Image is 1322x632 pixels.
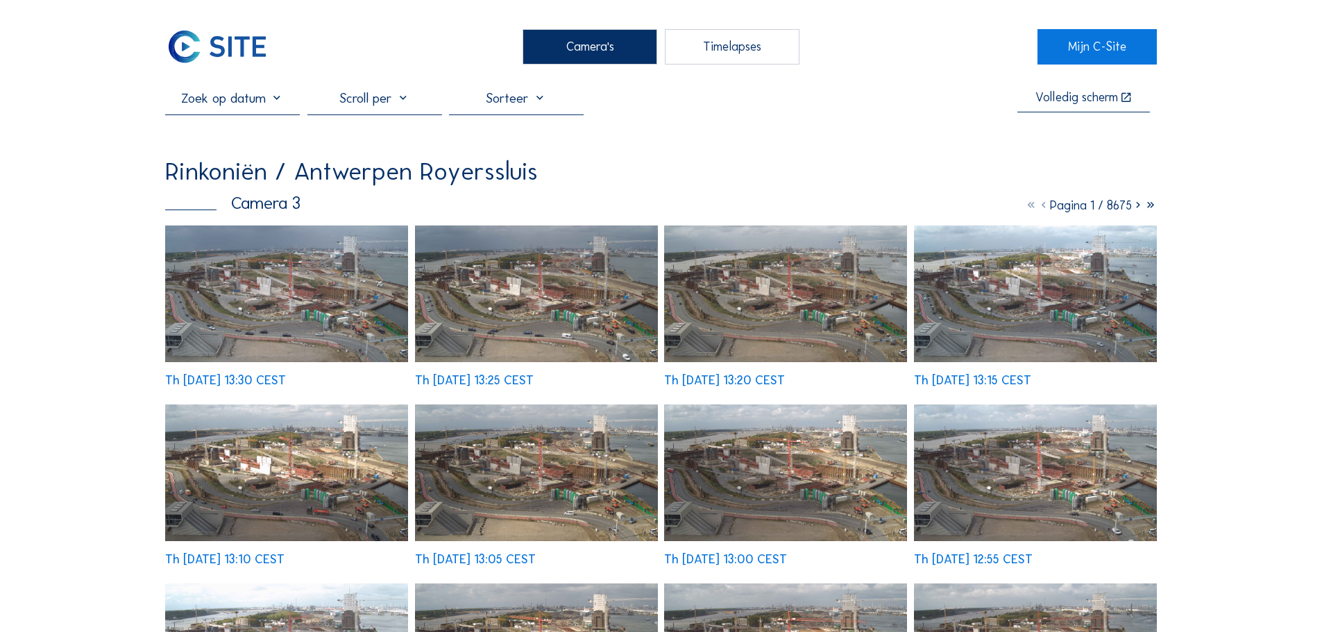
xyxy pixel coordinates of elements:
div: Th [DATE] 13:25 CEST [415,375,534,387]
img: image_53128764 [914,404,1157,541]
div: Th [DATE] 13:30 CEST [165,375,286,387]
div: Camera's [523,29,657,64]
a: Mijn C-Site [1037,29,1156,64]
img: image_53129319 [914,225,1157,362]
a: C-SITE Logo [165,29,284,64]
div: Rinkoniën / Antwerpen Royerssluis [165,159,538,184]
div: Th [DATE] 13:00 CEST [664,554,787,566]
input: Zoek op datum 󰅀 [165,89,300,106]
img: C-SITE Logo [165,29,269,64]
div: Th [DATE] 13:15 CEST [914,375,1031,387]
div: Th [DATE] 13:20 CEST [664,375,785,387]
img: image_53129605 [415,225,658,362]
div: Th [DATE] 12:55 CEST [914,554,1033,566]
span: Pagina 1 / 8675 [1050,198,1132,213]
img: image_53129720 [165,225,408,362]
img: image_53129455 [664,225,907,362]
div: Volledig scherm [1035,92,1118,105]
img: image_53128908 [664,404,907,541]
div: Th [DATE] 13:05 CEST [415,554,536,566]
img: image_53129115 [165,404,408,541]
div: Th [DATE] 13:10 CEST [165,554,285,566]
div: Camera 3 [165,195,300,212]
img: image_53129030 [415,404,658,541]
div: Timelapses [665,29,799,64]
